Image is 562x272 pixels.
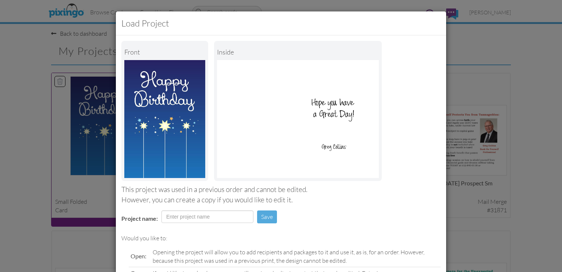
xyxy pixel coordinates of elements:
div: Would you like to: [121,234,441,243]
button: Save [257,210,277,223]
img: Portrait Image [217,60,379,178]
input: Enter project name [161,210,253,223]
div: Front [124,44,205,60]
div: This project was used in a previous order and cannot be edited. [121,185,441,195]
td: Opening the project will allow you to add recipients and packages to it and use it, as is, for an... [151,246,441,267]
h3: Load Project [121,17,441,29]
div: inside [217,44,379,60]
div: However, you can create a copy if you would like to edit it. [121,195,441,205]
span: Open: [131,252,146,259]
img: Landscape Image [124,60,205,178]
label: Project name: [121,215,158,223]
